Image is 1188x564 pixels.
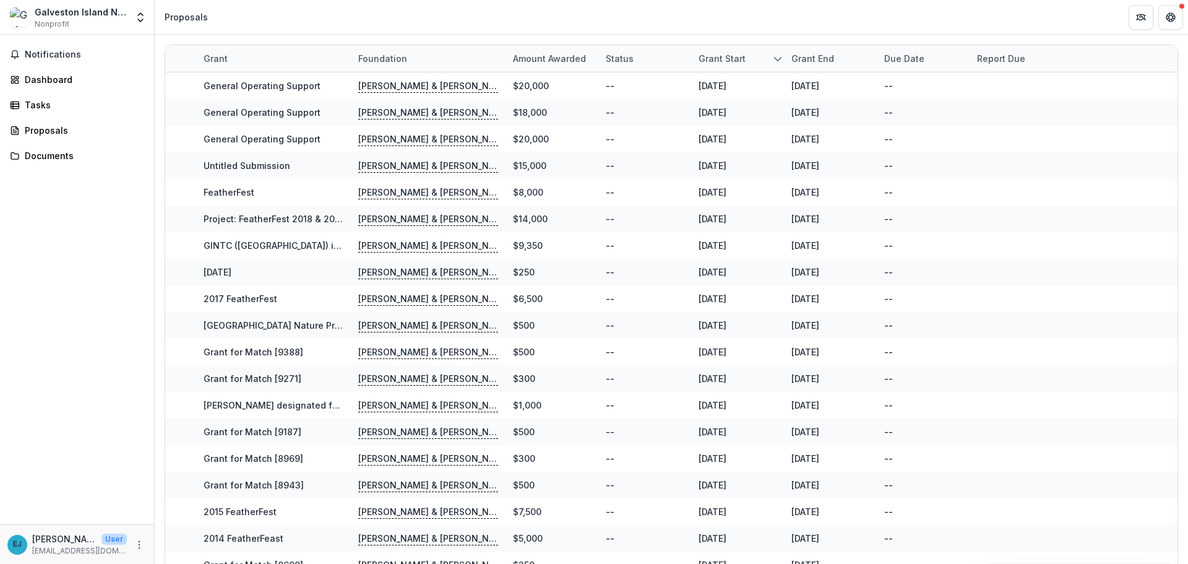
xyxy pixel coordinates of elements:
div: -- [884,532,893,545]
div: -- [606,79,614,92]
div: Grant [196,45,351,72]
div: Grant [196,52,235,65]
span: Nonprofit [35,19,69,30]
a: Grant for Match [9187] [204,427,301,437]
div: Due Date [877,52,932,65]
button: Notifications [5,45,149,64]
div: Dashboard [25,73,139,86]
p: [PERSON_NAME] & [PERSON_NAME] Fund [358,372,498,386]
div: -- [606,132,614,145]
div: Due Date [877,45,970,72]
div: Proposals [25,124,139,137]
div: [DATE] [699,425,726,438]
div: -- [884,292,893,305]
div: [DATE] [699,79,726,92]
div: Grant end [784,52,841,65]
div: -- [606,319,614,332]
p: [PERSON_NAME] & [PERSON_NAME] Fund [358,319,498,332]
div: Status [598,52,641,65]
div: [DATE] [699,319,726,332]
p: [PERSON_NAME] & [PERSON_NAME] Fund [358,186,498,199]
p: [PERSON_NAME] [32,532,97,545]
p: [EMAIL_ADDRESS][DOMAIN_NAME] [32,545,127,557]
div: [DATE] [699,212,726,225]
p: [PERSON_NAME] & [PERSON_NAME] Fund [358,132,498,146]
div: [DATE] [791,106,819,119]
div: $20,000 [513,132,549,145]
div: -- [884,159,893,172]
div: -- [884,79,893,92]
a: General Operating Support [204,80,321,91]
a: Grant for Match [9271] [204,373,301,384]
div: Status [598,45,691,72]
a: Documents [5,145,149,166]
div: Amount awarded [506,45,598,72]
div: [DATE] [699,532,726,545]
div: -- [606,479,614,492]
p: [PERSON_NAME] & [PERSON_NAME] Fund [358,345,498,359]
div: [DATE] [699,452,726,465]
div: [DATE] [699,186,726,199]
div: Foundation [351,52,415,65]
div: Foundation [351,45,506,72]
div: -- [606,399,614,412]
div: -- [884,319,893,332]
div: Grant start [691,45,784,72]
a: Proposals [5,120,149,141]
p: [PERSON_NAME] & [PERSON_NAME] Fund [358,239,498,253]
div: [DATE] [791,239,819,252]
span: Notifications [25,50,144,60]
div: [DATE] [699,399,726,412]
div: Tasks [25,98,139,111]
a: 2014 FeatherFeast [204,533,283,544]
div: Proposals [165,11,208,24]
a: 2015 FeatherFest [204,506,277,517]
a: Dashboard [5,69,149,90]
div: [DATE] [699,479,726,492]
div: [DATE] [791,186,819,199]
div: $7,500 [513,505,541,518]
div: -- [606,345,614,358]
div: $1,000 [513,399,541,412]
nav: breadcrumb [160,8,213,26]
div: -- [606,266,614,279]
div: [DATE] [791,292,819,305]
a: Project: FeatherFest 2018 & 2019 [204,214,344,224]
a: Tasks [5,95,149,115]
div: -- [884,452,893,465]
div: -- [606,186,614,199]
div: -- [884,106,893,119]
div: [DATE] [791,532,819,545]
p: [PERSON_NAME] & [PERSON_NAME] Fund [358,212,498,226]
div: $8,000 [513,186,543,199]
p: [PERSON_NAME] & [PERSON_NAME] Fund [358,532,498,545]
img: Galveston Island Nature Tourism Council [10,7,30,27]
div: [DATE] [791,399,819,412]
div: [DATE] [699,266,726,279]
div: [DATE] [699,239,726,252]
p: [PERSON_NAME] & [PERSON_NAME] Fund [358,399,498,412]
div: -- [606,159,614,172]
div: $20,000 [513,79,549,92]
div: [DATE] [699,372,726,385]
div: -- [884,239,893,252]
div: [DATE] [791,345,819,358]
div: Galveston Island Nature Tourism Council [35,6,127,19]
button: Partners [1129,5,1153,30]
div: -- [884,186,893,199]
div: -- [884,399,893,412]
div: Eowyn Johnson [13,540,22,549]
div: Amount awarded [506,52,593,65]
a: [PERSON_NAME] designated for the new educaiton center at the [GEOGRAPHIC_DATA]. [204,400,576,410]
div: -- [884,132,893,145]
div: [DATE] [791,212,819,225]
div: -- [606,292,614,305]
button: More [132,537,147,552]
div: Grant end [784,45,877,72]
a: 2017 FeatherFest [204,293,277,304]
p: [PERSON_NAME] & [PERSON_NAME] Fund [358,266,498,279]
div: $5,000 [513,532,543,545]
